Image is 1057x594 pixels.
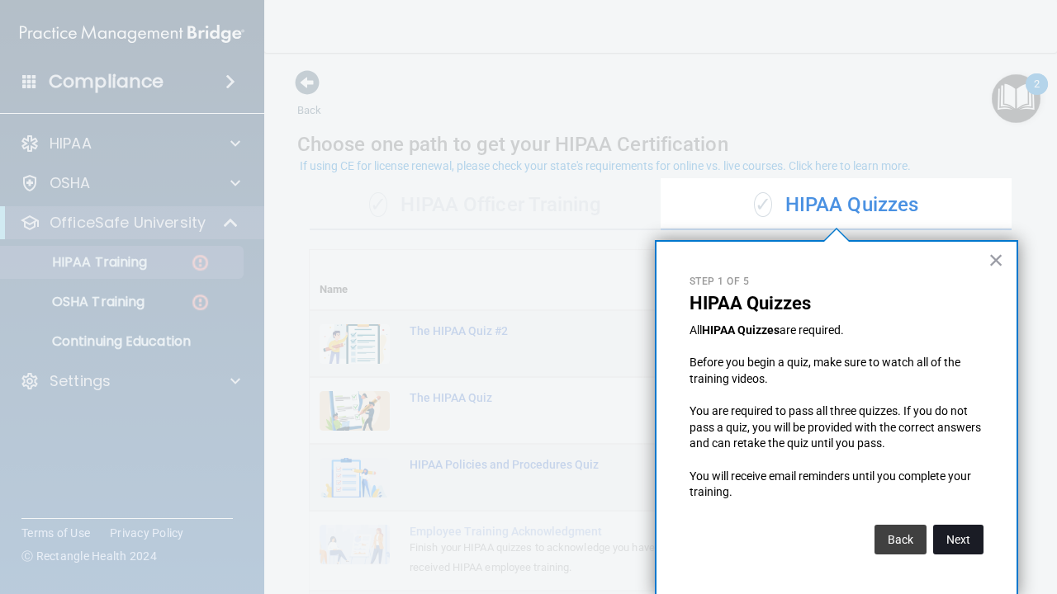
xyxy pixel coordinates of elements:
[780,323,844,337] span: are required.
[988,247,1004,273] button: Close
[690,275,984,289] p: Step 1 of 5
[754,192,772,217] span: ✓
[690,403,984,452] p: You are required to pass all three quizzes. If you do not pass a quiz, you will be provided with ...
[690,355,984,387] p: Before you begin a quiz, make sure to watch all of the training videos.
[690,293,984,314] p: HIPAA Quizzes
[771,477,1037,543] iframe: Drift Widget Chat Controller
[661,181,1012,230] div: HIPAA Quizzes
[702,323,780,337] strong: HIPAA Quizzes
[690,323,702,337] span: All
[690,469,984,501] p: You will receive email reminders until you complete your training.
